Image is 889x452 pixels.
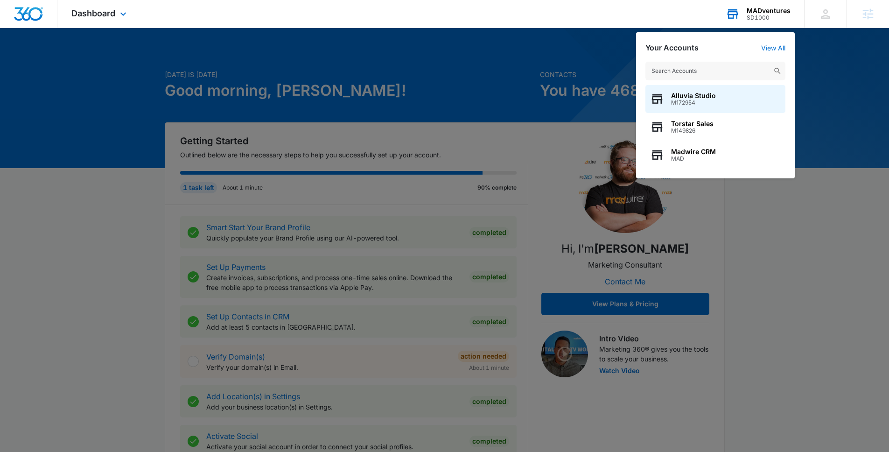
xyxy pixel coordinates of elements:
span: M149826 [671,127,714,134]
button: Madwire CRMMAD [645,141,785,169]
div: account id [747,14,791,21]
a: View All [761,44,785,52]
button: Alluvia StudioM172954 [645,85,785,113]
h2: Your Accounts [645,43,699,52]
div: account name [747,7,791,14]
span: MAD [671,155,716,162]
span: Torstar Sales [671,120,714,127]
span: Madwire CRM [671,148,716,155]
span: M172954 [671,99,716,106]
span: Dashboard [71,8,115,18]
input: Search Accounts [645,62,785,80]
span: Alluvia Studio [671,92,716,99]
button: Torstar SalesM149826 [645,113,785,141]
